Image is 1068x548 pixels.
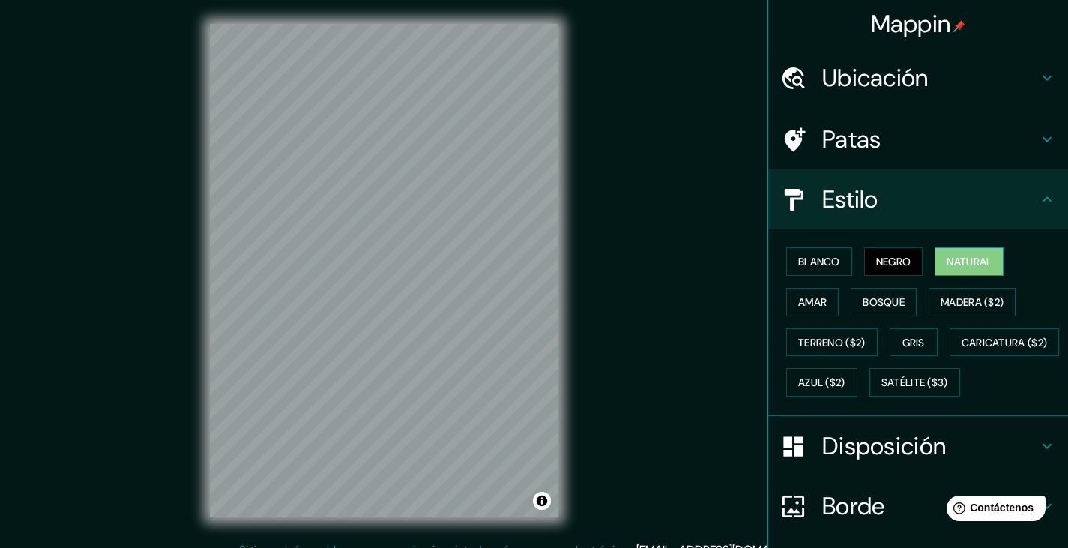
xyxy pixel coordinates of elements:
[822,62,929,94] font: Ubicación
[768,109,1068,169] div: Patas
[822,430,946,462] font: Disposición
[869,368,960,397] button: Satélite ($3)
[935,490,1052,532] iframe: Lanzador de widgets de ayuda
[871,8,951,40] font: Mappin
[822,184,878,215] font: Estilo
[881,376,948,390] font: Satélite ($3)
[533,492,551,510] button: Activar o desactivar atribución
[962,336,1048,349] font: Caricatura ($2)
[798,336,866,349] font: Terreno ($2)
[768,48,1068,108] div: Ubicación
[822,490,885,522] font: Borde
[950,328,1060,357] button: Caricatura ($2)
[902,336,925,349] font: Gris
[786,288,839,316] button: Amar
[864,247,923,276] button: Negro
[953,20,965,32] img: pin-icon.png
[768,476,1068,536] div: Borde
[786,368,857,397] button: Azul ($2)
[786,328,878,357] button: Terreno ($2)
[822,124,881,155] font: Patas
[768,169,1068,229] div: Estilo
[786,247,852,276] button: Blanco
[935,247,1004,276] button: Natural
[768,416,1068,476] div: Disposición
[890,328,938,357] button: Gris
[851,288,917,316] button: Bosque
[798,376,845,390] font: Azul ($2)
[210,24,558,517] canvas: Mapa
[941,295,1004,309] font: Madera ($2)
[929,288,1016,316] button: Madera ($2)
[798,295,827,309] font: Amar
[863,295,905,309] font: Bosque
[876,255,911,268] font: Negro
[947,255,992,268] font: Natural
[798,255,840,268] font: Blanco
